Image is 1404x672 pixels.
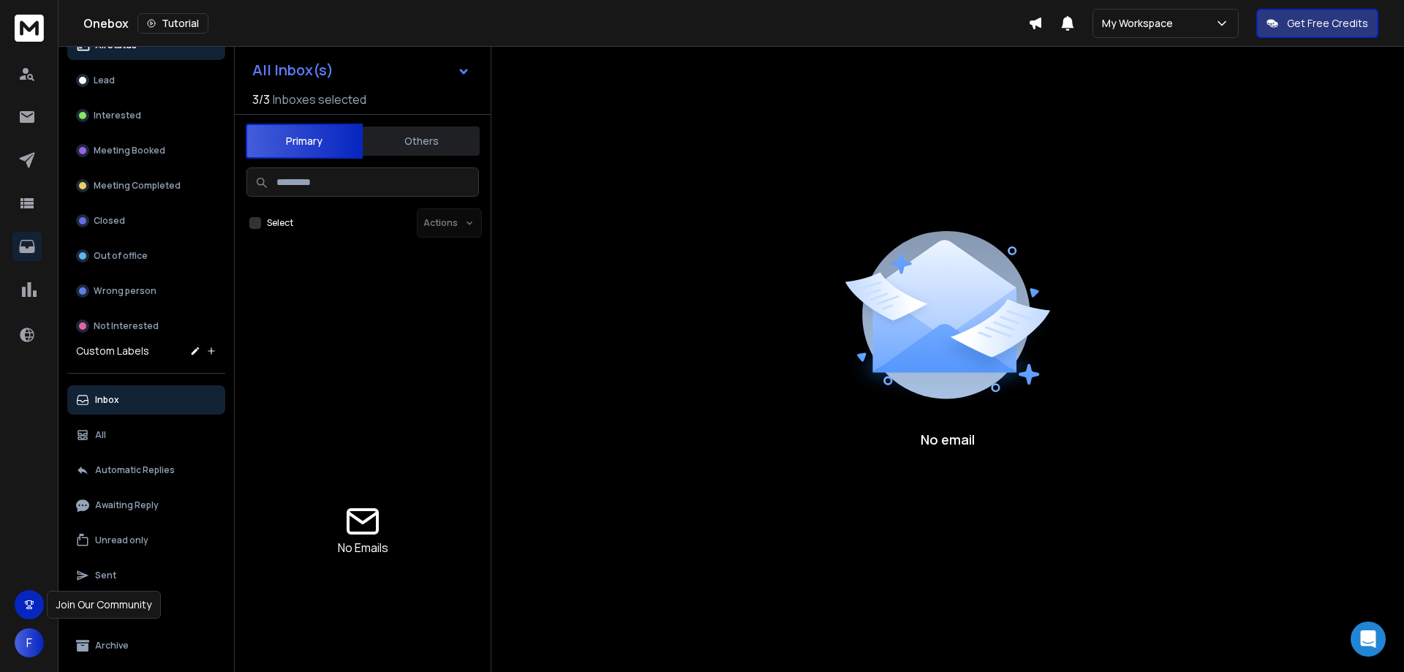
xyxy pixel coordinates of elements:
[95,499,159,511] p: Awaiting Reply
[1287,16,1368,31] p: Get Free Credits
[67,456,225,485] button: Automatic Replies
[15,628,44,657] button: F
[67,171,225,200] button: Meeting Completed
[83,13,1028,34] div: Onebox
[94,110,141,121] p: Interested
[252,91,270,108] span: 3 / 3
[67,101,225,130] button: Interested
[1256,9,1378,38] button: Get Free Credits
[95,640,129,652] p: Archive
[67,136,225,165] button: Meeting Booked
[67,312,225,341] button: Not Interested
[921,429,975,450] p: No email
[94,145,165,156] p: Meeting Booked
[1102,16,1179,31] p: My Workspace
[67,420,225,450] button: All
[95,429,106,441] p: All
[47,591,161,619] div: Join Our Community
[241,56,482,85] button: All Inbox(s)
[94,320,159,332] p: Not Interested
[137,13,208,34] button: Tutorial
[273,91,366,108] h3: Inboxes selected
[267,217,293,229] label: Select
[67,206,225,235] button: Closed
[67,561,225,590] button: Sent
[95,394,119,406] p: Inbox
[95,570,116,581] p: Sent
[94,250,148,262] p: Out of office
[1351,622,1386,657] div: Open Intercom Messenger
[246,124,363,159] button: Primary
[76,344,149,358] h3: Custom Labels
[67,241,225,271] button: Out of office
[67,526,225,555] button: Unread only
[67,66,225,95] button: Lead
[67,491,225,520] button: Awaiting Reply
[95,535,148,546] p: Unread only
[94,75,115,86] p: Lead
[94,215,125,227] p: Closed
[95,464,175,476] p: Automatic Replies
[94,285,156,297] p: Wrong person
[363,125,480,157] button: Others
[67,385,225,415] button: Inbox
[252,63,333,78] h1: All Inbox(s)
[67,276,225,306] button: Wrong person
[338,539,388,556] p: No Emails
[67,631,225,660] button: Archive
[94,180,181,192] p: Meeting Completed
